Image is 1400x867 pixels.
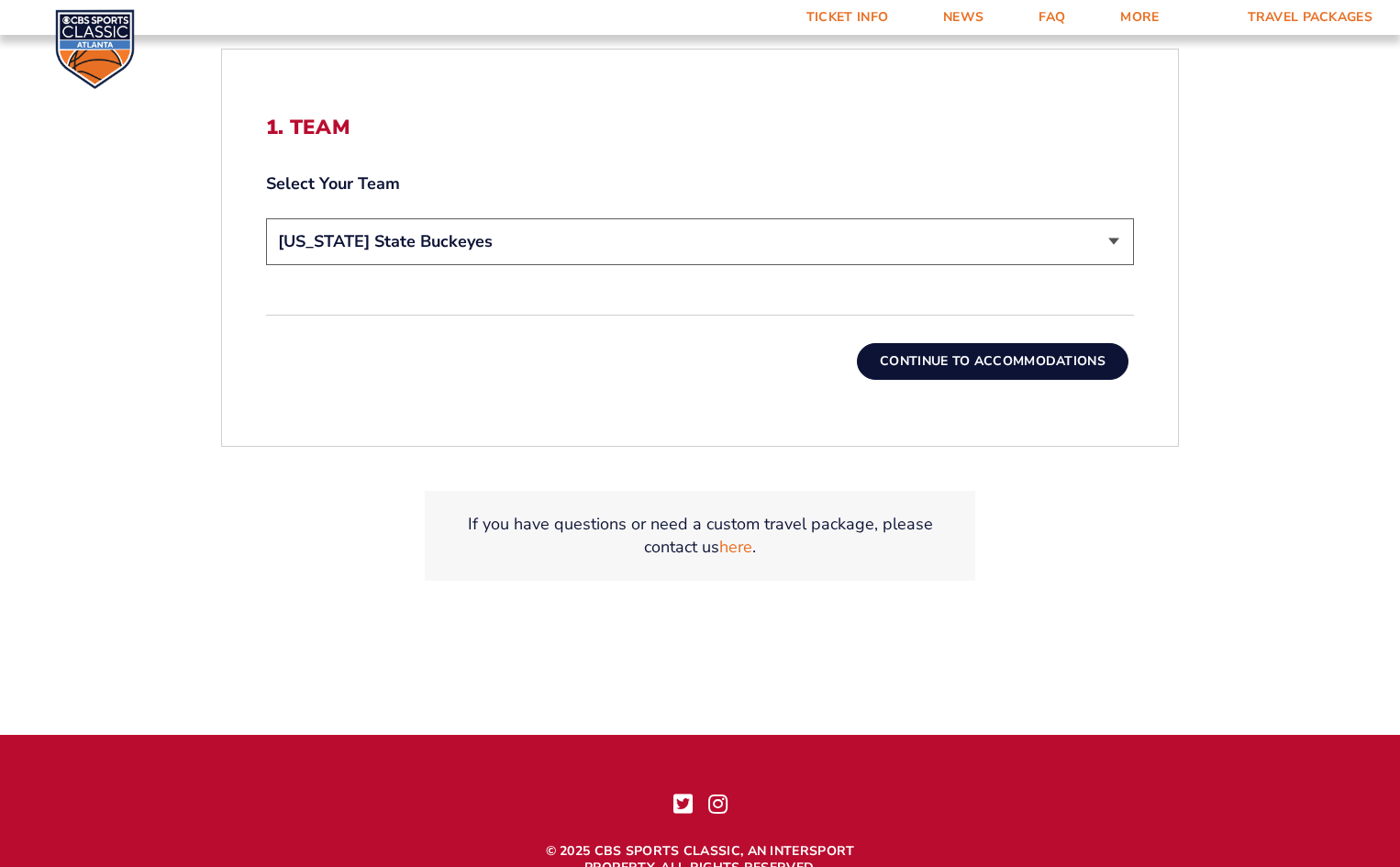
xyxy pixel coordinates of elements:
p: If you have questions or need a custom travel package, please contact us . [447,513,953,559]
label: Select Your Team [266,172,1134,195]
h2: 1. Team [266,116,1134,139]
a: here [719,536,752,559]
img: CBS Sports Classic [55,9,135,89]
button: Continue To Accommodations [857,343,1128,380]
